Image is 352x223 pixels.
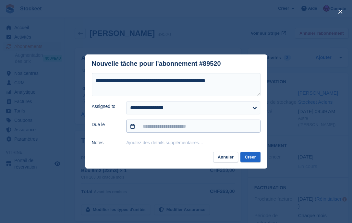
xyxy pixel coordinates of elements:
button: Ajoutez des détails supplémentaires… [126,140,203,145]
label: Assigned to [92,103,119,110]
button: Annuler [213,152,238,162]
button: close [335,6,346,17]
label: Due le [92,121,119,128]
label: Notes [92,139,119,146]
button: Créer [240,152,261,162]
div: Nouvelle tâche pour l'abonnement #89520 [92,60,221,67]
